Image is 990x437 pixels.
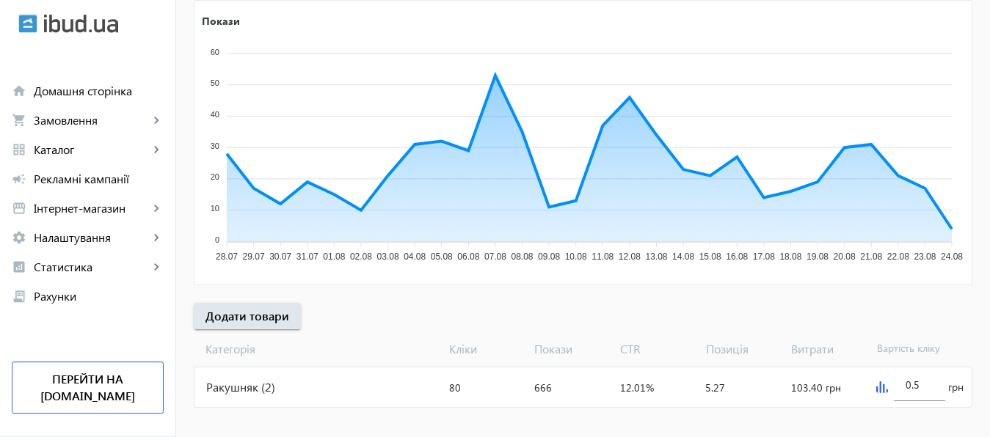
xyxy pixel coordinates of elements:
[12,201,26,216] mat-icon: storefront
[779,251,801,262] tspan: 18.08
[449,381,461,394] span: 80
[484,251,506,262] tspan: 07.08
[871,341,957,357] span: Вартість кліку
[194,303,301,329] button: Додати товари
[149,230,164,245] mat-icon: keyboard_arrow_right
[12,361,164,414] a: Перейти на [DOMAIN_NAME]
[700,341,786,357] span: Позиція
[149,142,164,157] mat-icon: keyboard_arrow_right
[12,230,26,245] mat-icon: settings
[12,260,26,274] mat-icon: analytics
[12,84,26,98] mat-icon: home
[269,251,291,262] tspan: 30.07
[149,113,164,128] mat-icon: keyboard_arrow_right
[726,251,748,262] tspan: 16.08
[614,341,700,357] span: CTR
[619,251,641,262] tspan: 12.08
[672,251,694,262] tspan: 14.08
[211,110,219,119] tspan: 40
[202,13,240,27] text: Покази
[194,341,443,357] span: Категорія
[534,381,552,394] span: 666
[350,251,372,262] tspan: 02.08
[512,251,534,262] tspan: 08.08
[528,341,614,357] span: Покази
[149,260,164,274] mat-icon: keyboard_arrow_right
[34,230,149,245] span: Налаштування
[205,308,289,324] span: Додати товари
[215,235,219,244] tspan: 0
[296,251,319,262] tspan: 31.07
[753,251,775,262] tspan: 17.08
[887,251,909,262] tspan: 22.08
[377,251,399,262] tspan: 03.08
[323,251,345,262] tspan: 01.08
[34,289,164,304] span: Рахунки
[645,251,667,262] tspan: 13.08
[211,78,219,87] tspan: 50
[620,381,654,394] span: 12.01%
[34,113,149,128] span: Замовлення
[34,260,149,274] span: Статистика
[216,251,238,262] tspan: 28.07
[12,172,26,186] mat-icon: campaign
[914,251,936,262] tspan: 23.08
[211,142,219,150] tspan: 30
[34,142,149,157] span: Каталог
[785,341,871,357] span: Витрати
[941,251,963,262] tspan: 24.08
[592,251,614,262] tspan: 11.08
[705,381,725,394] span: 5.27
[44,14,118,33] img: ibud_text.svg
[565,251,587,262] tspan: 10.08
[194,367,443,407] div: Ракушняк (2)
[791,381,841,394] span: 103.40 грн
[431,251,453,262] tspan: 05.08
[807,251,829,262] tspan: 19.08
[860,251,882,262] tspan: 21.08
[34,201,149,216] span: Інтернет-магазин
[699,251,721,262] tspan: 15.08
[211,172,219,181] tspan: 20
[18,14,37,33] img: ibud.svg
[243,251,265,262] tspan: 29.07
[404,251,426,262] tspan: 04.08
[443,341,529,357] span: Кліки
[538,251,560,262] tspan: 09.08
[834,251,856,262] tspan: 20.08
[948,380,964,394] span: грн
[876,381,888,393] img: graph.svg
[12,289,26,304] mat-icon: receipt_long
[12,113,26,128] mat-icon: shopping_cart
[34,84,164,98] span: Домашня сторінка
[211,48,219,56] tspan: 60
[457,251,479,262] tspan: 06.08
[211,204,219,213] tspan: 10
[34,172,164,186] span: Рекламні кампанії
[12,142,26,157] mat-icon: grid_view
[149,201,164,216] mat-icon: keyboard_arrow_right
